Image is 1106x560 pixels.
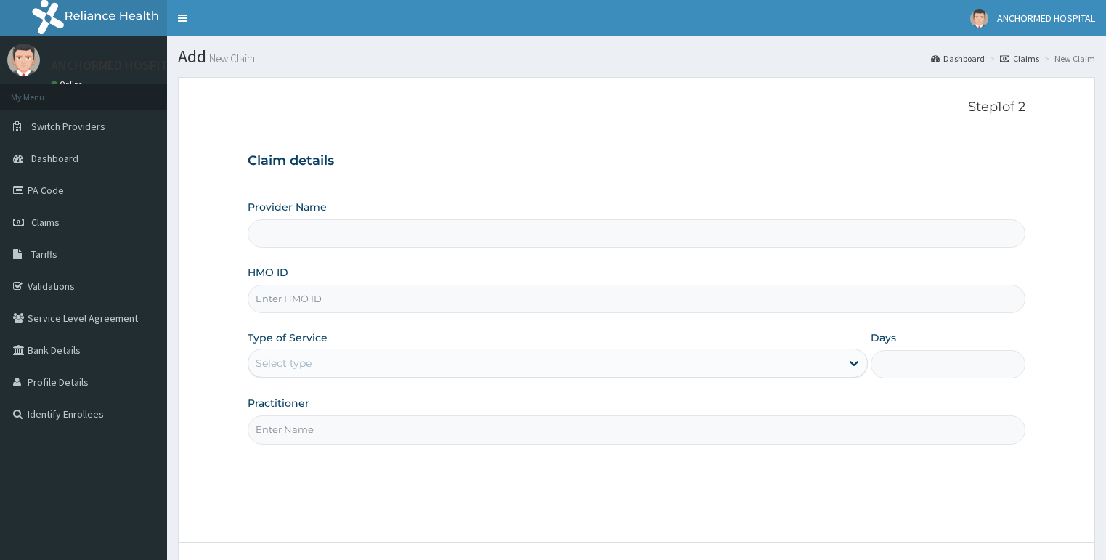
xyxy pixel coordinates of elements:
[178,47,1095,66] h1: Add
[256,356,312,370] div: Select type
[248,285,1026,313] input: Enter HMO ID
[31,120,105,133] span: Switch Providers
[248,153,1026,169] h3: Claim details
[248,200,327,214] label: Provider Name
[51,79,86,89] a: Online
[1041,52,1095,65] li: New Claim
[1000,52,1039,65] a: Claims
[31,248,57,261] span: Tariffs
[7,44,40,76] img: User Image
[248,265,288,280] label: HMO ID
[248,415,1026,444] input: Enter Name
[931,52,985,65] a: Dashboard
[248,330,328,345] label: Type of Service
[31,216,60,229] span: Claims
[970,9,988,28] img: User Image
[206,53,255,64] small: New Claim
[31,152,78,165] span: Dashboard
[51,59,182,72] p: ANCHORMED HOSPITAL
[248,100,1026,115] p: Step 1 of 2
[871,330,896,345] label: Days
[248,396,309,410] label: Practitioner
[997,12,1095,25] span: ANCHORMED HOSPITAL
